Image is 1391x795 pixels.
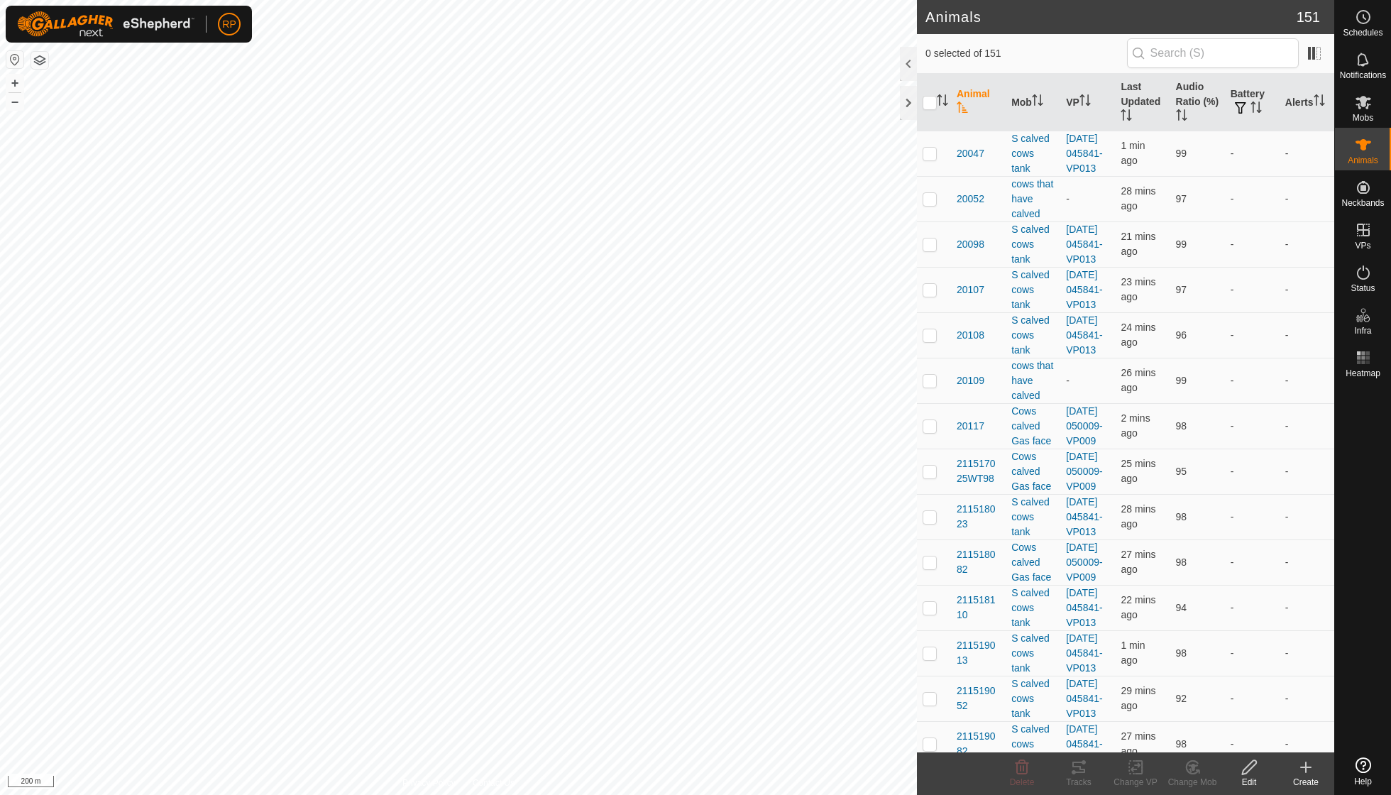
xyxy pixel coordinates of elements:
p-sorticon: Activate to sort [1176,111,1187,123]
td: - [1280,358,1334,403]
p-sorticon: Activate to sort [937,97,948,108]
span: 5 Oct 2025 at 5:37 AM [1121,685,1155,711]
span: 5 Oct 2025 at 5:39 AM [1121,549,1155,575]
h2: Animals [925,9,1297,26]
p-sorticon: Activate to sort [1314,97,1325,108]
span: Heatmap [1346,369,1380,378]
td: - [1225,267,1280,312]
span: 5 Oct 2025 at 5:38 AM [1121,730,1155,757]
div: S calved cows tank [1011,222,1055,267]
td: - [1280,449,1334,494]
div: Cows calved Gas face [1011,449,1055,494]
td: - [1225,676,1280,721]
span: 97 [1176,193,1187,204]
a: [DATE] 045841-VP013 [1066,723,1102,764]
td: - [1225,131,1280,176]
span: 92 [1176,693,1187,704]
a: [DATE] 050009-VP009 [1066,451,1102,492]
td: - [1225,630,1280,676]
td: - [1280,221,1334,267]
p-sorticon: Activate to sort [1250,104,1262,115]
button: – [6,93,23,110]
span: 98 [1176,556,1187,568]
div: S calved cows tank [1011,676,1055,721]
td: - [1280,403,1334,449]
td: - [1225,221,1280,267]
span: RP [222,17,236,32]
div: S calved cows tank [1011,313,1055,358]
span: 20047 [957,146,984,161]
button: Map Layers [31,52,48,69]
span: Mobs [1353,114,1373,122]
div: Create [1277,776,1334,789]
span: 211518023 [957,502,1000,532]
span: Status [1351,284,1375,292]
td: - [1280,494,1334,539]
span: 0 selected of 151 [925,46,1127,61]
div: Edit [1221,776,1277,789]
a: [DATE] 045841-VP013 [1066,678,1102,719]
div: S calved cows tank [1011,495,1055,539]
span: 5 Oct 2025 at 5:41 AM [1121,458,1155,484]
span: Help [1354,777,1372,786]
div: Cows calved Gas face [1011,404,1055,449]
div: S calved cows tank [1011,631,1055,676]
td: - [1225,176,1280,221]
div: S calved cows tank [1011,586,1055,630]
span: 151 [1297,6,1320,28]
span: Notifications [1340,71,1386,79]
span: 98 [1176,647,1187,659]
span: VPs [1355,241,1370,250]
a: [DATE] 045841-VP013 [1066,587,1102,628]
span: 5 Oct 2025 at 5:44 AM [1121,594,1155,620]
td: - [1225,449,1280,494]
td: - [1280,312,1334,358]
th: Animal [951,74,1006,131]
td: - [1280,676,1334,721]
span: 5 Oct 2025 at 5:43 AM [1121,276,1155,302]
a: [DATE] 045841-VP013 [1066,224,1102,265]
td: - [1225,721,1280,767]
span: 211519013 [957,638,1000,668]
div: S calved cows tank [1011,268,1055,312]
div: Tracks [1050,776,1107,789]
div: S calved cows tank [1011,722,1055,767]
p-sorticon: Activate to sort [1079,97,1091,108]
td: - [1225,312,1280,358]
span: 211519052 [957,684,1000,713]
span: 5 Oct 2025 at 6:05 AM [1121,640,1145,666]
th: Battery [1225,74,1280,131]
td: - [1280,630,1334,676]
span: 20108 [957,328,984,343]
span: 211519082 [957,729,1000,759]
a: Privacy Policy [402,777,456,789]
span: 211518110 [957,593,1000,623]
th: Alerts [1280,74,1334,131]
span: Delete [1010,777,1035,787]
span: 20107 [957,283,984,297]
app-display-virtual-paddock-transition: - [1066,193,1070,204]
td: - [1225,403,1280,449]
span: 20052 [957,192,984,207]
span: 211518082 [957,547,1000,577]
button: + [6,75,23,92]
a: [DATE] 045841-VP013 [1066,269,1102,310]
span: 94 [1176,602,1187,613]
span: 96 [1176,329,1187,341]
span: 5 Oct 2025 at 5:38 AM [1121,503,1155,530]
span: 98 [1176,738,1187,750]
a: Help [1335,752,1391,791]
span: 95 [1176,466,1187,477]
span: Schedules [1343,28,1382,37]
span: 5 Oct 2025 at 5:42 AM [1121,322,1155,348]
td: - [1280,585,1334,630]
th: Last Updated [1115,74,1170,131]
span: 20117 [957,419,984,434]
button: Reset Map [6,51,23,68]
a: Contact Us [473,777,515,789]
img: Gallagher Logo [17,11,194,37]
th: Mob [1006,74,1060,131]
td: - [1280,131,1334,176]
span: 20098 [957,237,984,252]
td: - [1225,585,1280,630]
